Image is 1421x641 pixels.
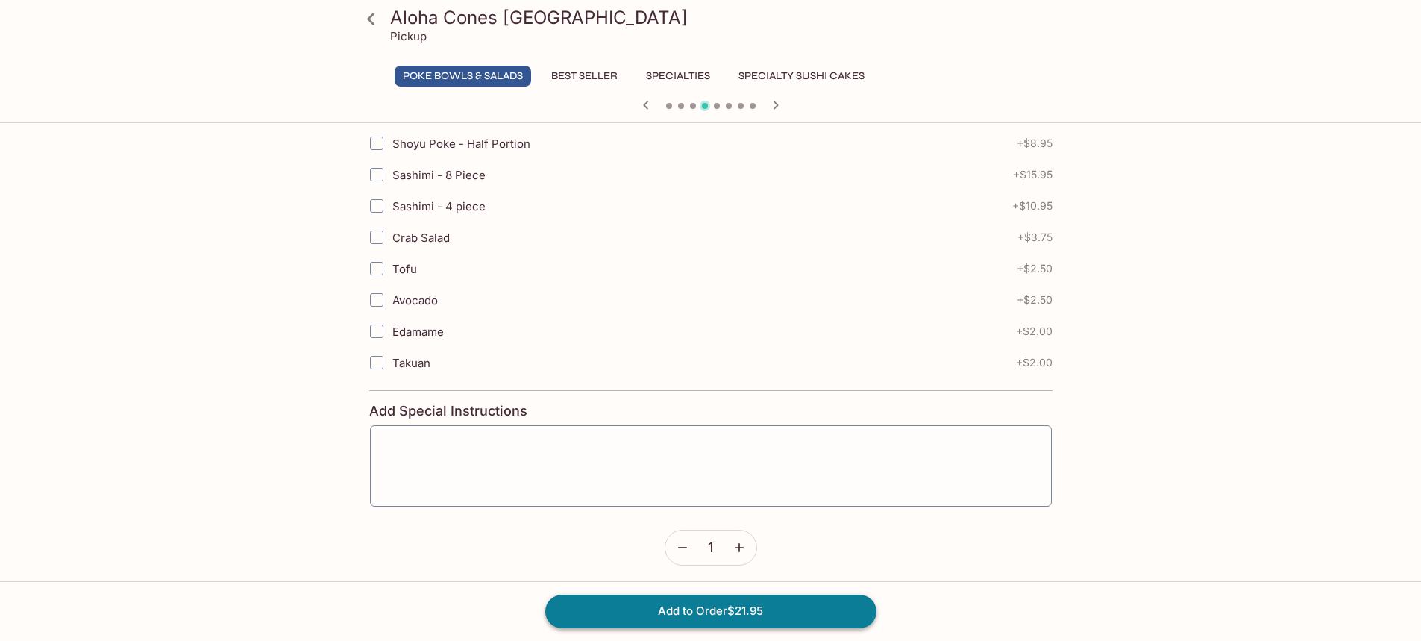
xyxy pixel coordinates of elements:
span: Tofu [392,262,417,276]
span: Sashimi - 8 Piece [392,168,486,182]
span: Crab Salad [392,231,450,245]
span: + $2.00 [1016,357,1053,369]
span: Avocado [392,293,438,307]
button: Add to Order$21.95 [545,595,876,628]
p: Pickup [390,29,427,43]
span: + $8.95 [1017,137,1053,149]
button: Specialty Sushi Cakes [730,66,873,87]
h4: Add Special Instructions [369,403,1053,419]
span: 1 [708,540,713,556]
h3: Aloha Cones [GEOGRAPHIC_DATA] [390,6,1057,29]
span: Takuan [392,356,430,370]
span: + $3.75 [1017,231,1053,243]
span: + $2.50 [1017,263,1053,275]
span: + $10.95 [1012,200,1053,212]
span: Edamame [392,325,444,339]
span: + $15.95 [1013,169,1053,181]
span: + $2.00 [1016,325,1053,337]
button: Poke Bowls & Salads [395,66,531,87]
span: + $2.50 [1017,294,1053,306]
span: Shoyu Poke - Half Portion [392,137,530,151]
button: Best Seller [543,66,626,87]
span: Sashimi - 4 piece [392,199,486,213]
button: Specialties [638,66,718,87]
